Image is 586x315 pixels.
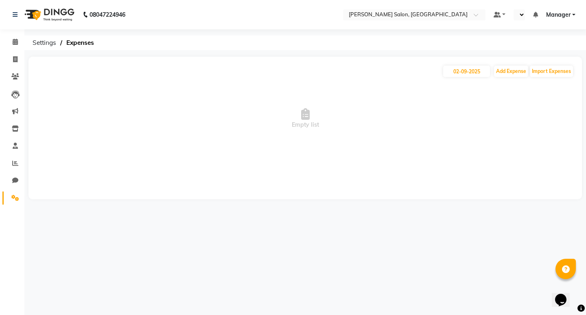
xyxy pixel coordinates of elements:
img: logo [21,3,77,26]
span: Manager [546,11,571,19]
input: PLACEHOLDER.DATE [443,66,490,77]
iframe: chat widget [552,282,578,307]
span: Settings [28,35,60,50]
button: Import Expenses [530,66,573,77]
button: Add Expense [494,66,528,77]
span: Empty list [37,78,574,159]
span: Expenses [62,35,98,50]
b: 08047224946 [90,3,125,26]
